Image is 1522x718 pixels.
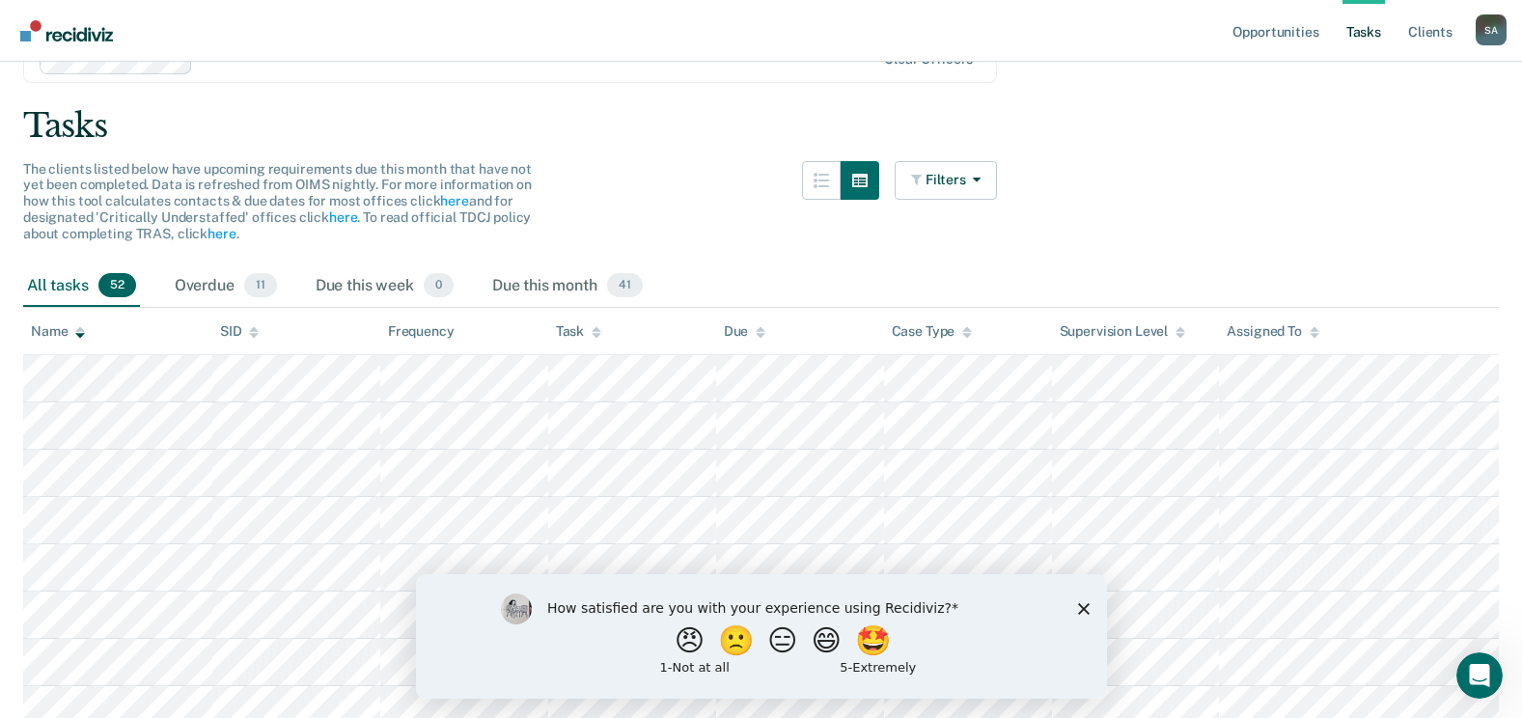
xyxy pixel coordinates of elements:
a: here [329,209,357,225]
span: The clients listed below have upcoming requirements due this month that have not yet been complet... [23,161,532,241]
div: Due [724,323,766,340]
div: All tasks52 [23,265,140,308]
div: Assigned To [1227,323,1318,340]
div: Overdue11 [171,265,281,308]
button: Filters [895,161,997,200]
div: Name [31,323,85,340]
a: here [440,193,468,208]
div: SID [220,323,260,340]
div: Supervision Level [1060,323,1186,340]
iframe: Survey by Kim from Recidiviz [416,574,1107,699]
span: 0 [424,273,454,298]
div: Due this week0 [312,265,457,308]
span: 41 [607,273,643,298]
div: Task [556,323,601,340]
iframe: Intercom live chat [1456,652,1503,699]
span: 52 [98,273,136,298]
div: Tasks [23,106,1499,146]
div: S A [1476,14,1507,45]
div: Frequency [388,323,455,340]
span: 11 [244,273,277,298]
img: Recidiviz [20,20,113,41]
button: Profile dropdown button [1476,14,1507,45]
a: here [208,226,235,241]
div: Case Type [892,323,973,340]
div: Due this month41 [488,265,647,308]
